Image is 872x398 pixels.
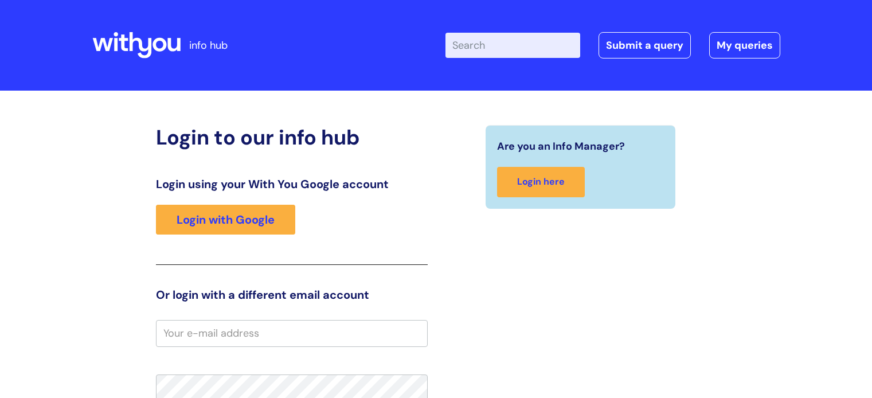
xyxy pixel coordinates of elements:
[156,205,295,235] a: Login with Google
[497,137,625,155] span: Are you an Info Manager?
[156,125,428,150] h2: Login to our info hub
[156,320,428,346] input: Your e-mail address
[156,177,428,191] h3: Login using your With You Google account
[709,32,780,58] a: My queries
[497,167,585,197] a: Login here
[156,288,428,302] h3: Or login with a different email account
[445,33,580,58] input: Search
[599,32,691,58] a: Submit a query
[189,36,228,54] p: info hub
